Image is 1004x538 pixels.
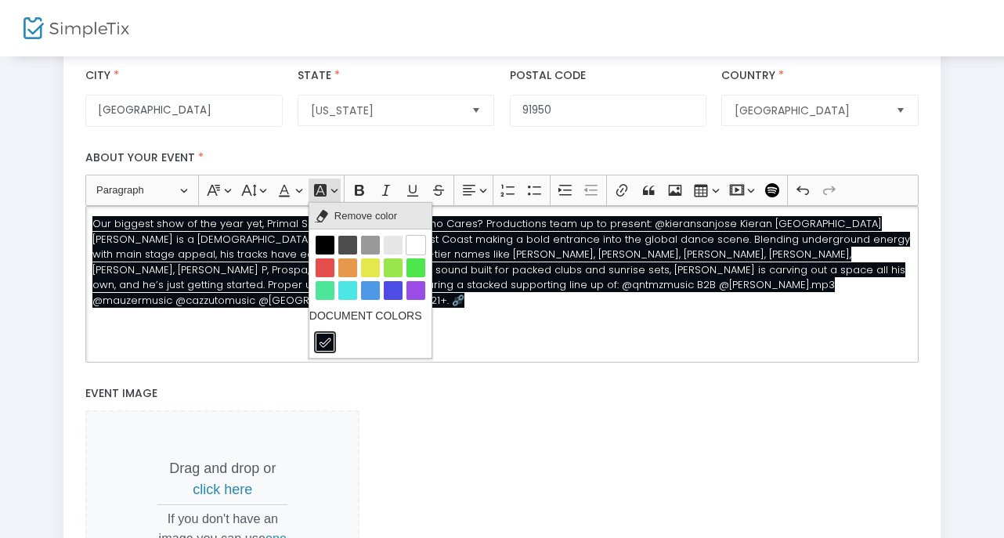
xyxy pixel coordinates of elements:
label: City [85,67,122,84]
label: State [298,67,343,84]
button: Select [465,96,487,125]
span: [US_STATE] [311,103,459,118]
span: click here [193,482,252,497]
button: Remove color [309,203,432,229]
label: Postal Code [510,67,586,84]
input: City [85,95,282,127]
span: Event Image [85,385,157,401]
span: Paragraph [96,181,178,200]
button: Select [890,96,912,125]
label: Document colors [309,306,422,327]
button: Paragraph [89,179,195,203]
label: Country [721,67,787,84]
div: Editor toolbar [85,175,918,206]
label: About your event [78,143,926,175]
span: Our biggest show of the year yet, Primal Sounds Collective and Who Cares? Productions team up to ... [92,216,910,308]
span: Remove color [334,207,397,226]
span: [GEOGRAPHIC_DATA] [735,103,883,118]
p: Drag and drop or [157,458,287,500]
div: Rich Text Editor, main [85,206,918,363]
